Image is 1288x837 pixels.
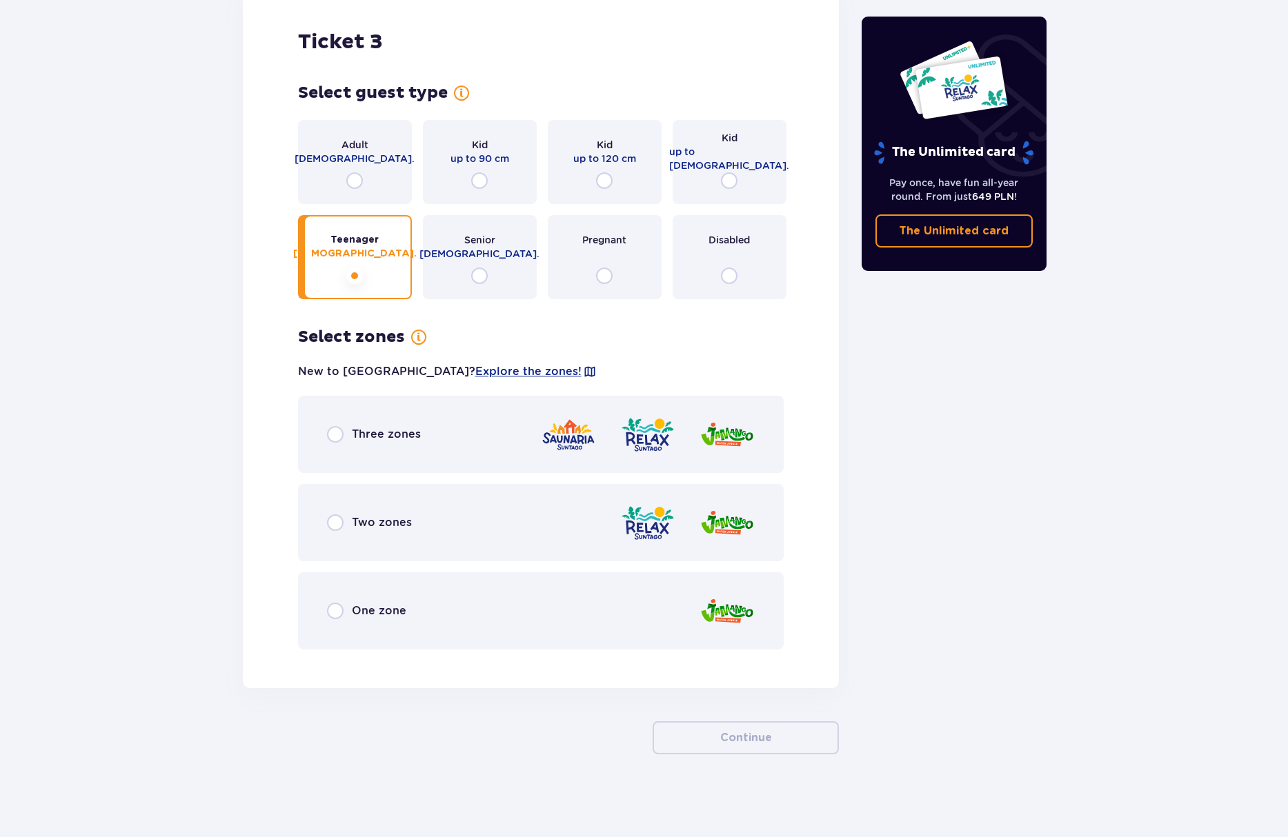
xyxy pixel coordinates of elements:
span: [DEMOGRAPHIC_DATA]. [419,247,539,261]
img: Relax [620,415,675,454]
p: The Unlimited card [873,141,1035,165]
img: Saunaria [541,415,596,454]
span: Two zones [352,515,412,530]
span: Kid [722,131,737,145]
a: Explore the zones! [475,364,582,379]
img: Two entry cards to Suntago with the word 'UNLIMITED RELAX', featuring a white background with tro... [899,40,1009,120]
span: Pregnant [582,233,626,247]
h2: Ticket 3 [298,29,383,55]
span: Adult [341,138,368,152]
p: New to [GEOGRAPHIC_DATA]? [298,364,597,379]
img: Jamango [700,503,755,543]
span: [DEMOGRAPHIC_DATA]. [293,247,417,261]
button: Continue [653,721,839,754]
h3: Select guest type [298,83,448,103]
a: The Unlimited card [875,214,1033,248]
span: [DEMOGRAPHIC_DATA]. [295,152,415,165]
span: up to 90 cm [450,152,509,165]
h3: Select zones [298,327,405,347]
span: One zone [352,603,406,618]
img: Jamango [700,592,755,631]
span: Senior [464,233,495,247]
p: Continue [720,730,772,745]
p: Pay once, have fun all-year round. From just ! [875,176,1033,203]
span: 649 PLN [972,191,1014,202]
img: Relax [620,503,675,543]
span: Three zones [352,427,421,442]
p: The Unlimited card [899,223,1009,239]
img: Jamango [700,415,755,454]
span: up to [DEMOGRAPHIC_DATA]. [669,145,789,172]
span: Teenager [330,233,379,247]
span: Kid [472,138,488,152]
span: Kid [597,138,613,152]
span: Disabled [709,233,750,247]
span: up to 120 cm [573,152,636,165]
